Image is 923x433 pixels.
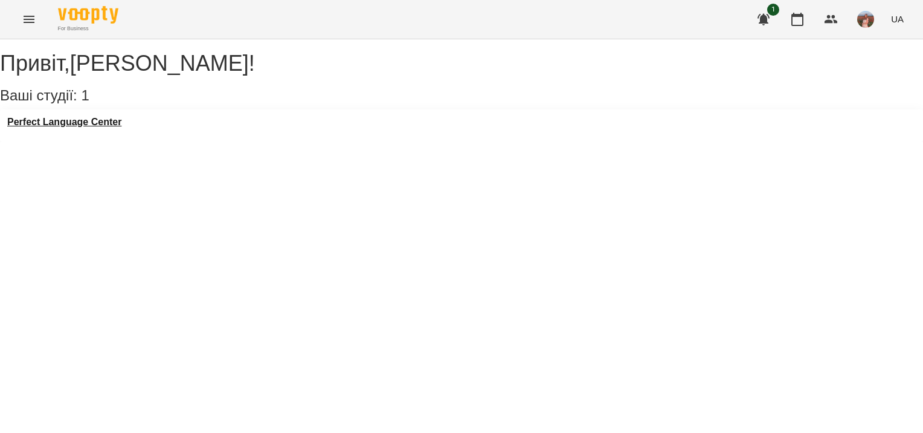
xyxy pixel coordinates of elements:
[886,8,909,30] button: UA
[58,25,118,33] span: For Business
[857,11,874,28] img: 048db166075239a293953ae74408eb65.jpg
[891,13,904,25] span: UA
[58,6,118,24] img: Voopty Logo
[81,87,89,103] span: 1
[767,4,779,16] span: 1
[14,5,43,34] button: Menu
[7,117,121,128] a: Perfect Language Center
